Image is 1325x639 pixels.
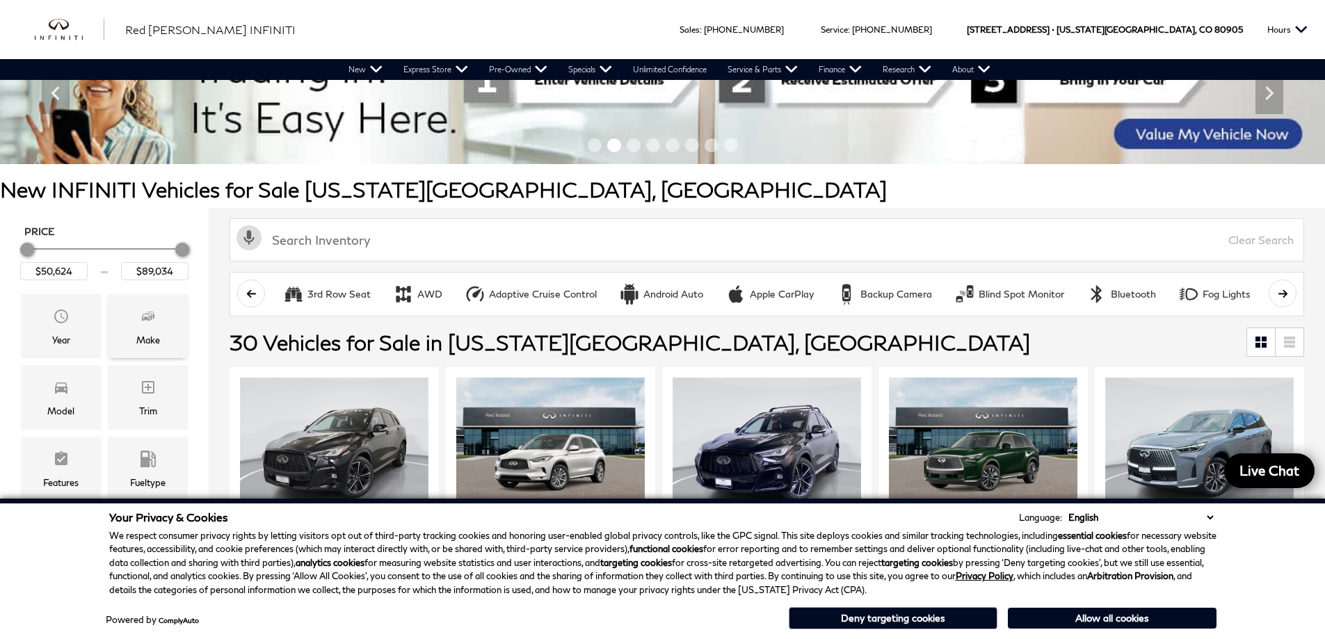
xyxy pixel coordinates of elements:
a: Privacy Policy [956,570,1013,581]
div: Features [43,475,79,490]
button: BluetoothBluetooth [1079,280,1164,309]
strong: targeting cookies [881,557,953,568]
nav: Main Navigation [338,59,1001,80]
a: Specials [558,59,623,80]
a: infiniti [35,19,104,41]
div: Adaptive Cruise Control [489,288,597,300]
button: scroll right [1269,280,1296,307]
span: : [848,24,850,35]
div: Year [52,332,70,348]
p: We respect consumer privacy rights by letting visitors opt out of third-party tracking cookies an... [109,529,1216,597]
button: Blind Spot MonitorBlind Spot Monitor [947,280,1072,309]
span: Model [53,375,70,403]
img: 2026 INFINITI QX60 LUXE AWD [1105,378,1294,519]
div: Price [20,238,188,280]
strong: analytics cookies [296,557,364,568]
a: About [942,59,1001,80]
a: [PHONE_NUMBER] [704,24,784,35]
span: Make [140,305,156,332]
span: Fueltype [140,447,156,475]
div: FeaturesFeatures [21,437,101,501]
div: Model [47,403,74,419]
div: ModelModel [21,365,101,429]
a: Research [872,59,942,80]
div: Bluetooth [1111,288,1156,300]
strong: essential cookies [1058,530,1127,541]
img: 2025 INFINITI QX50 SPORT AWD [673,378,861,519]
div: YearYear [21,294,101,358]
button: Fog LightsFog Lights [1171,280,1258,309]
a: Live Chat [1224,453,1315,488]
span: Service [821,24,848,35]
span: Live Chat [1232,462,1306,479]
div: Make [136,332,160,348]
span: Go to slide 1 [588,138,602,152]
div: Adaptive Cruise Control [465,284,485,305]
div: Blind Spot Monitor [954,284,975,305]
span: Red [PERSON_NAME] INFINITI [125,23,296,36]
input: Search Inventory [230,218,1304,261]
div: Bluetooth [1086,284,1107,305]
span: Sales [680,24,700,35]
a: Service & Parts [717,59,808,80]
input: Minimum [20,262,88,280]
strong: functional cookies [629,543,703,554]
button: Android AutoAndroid Auto [611,280,711,309]
img: 2025 INFINITI QX50 SPORT AWD [240,378,428,519]
span: Go to slide 7 [705,138,718,152]
h5: Price [24,225,184,238]
div: AWD [393,284,414,305]
span: Go to slide 3 [627,138,641,152]
div: Powered by [106,615,199,624]
button: Adaptive Cruise ControlAdaptive Cruise Control [457,280,604,309]
span: Go to slide 4 [646,138,660,152]
span: Go to slide 6 [685,138,699,152]
button: Allow all cookies [1008,608,1216,629]
div: Next [1255,72,1283,114]
span: Features [53,447,70,475]
button: scroll left [237,280,265,307]
a: New [338,59,393,80]
strong: targeting cookies [600,557,672,568]
div: MakeMake [108,294,188,358]
a: Finance [808,59,872,80]
div: Previous [42,72,70,114]
img: 2026 INFINITI QX60 LUXE AWD [889,378,1077,519]
div: Fog Lights [1203,288,1251,300]
svg: Click to toggle on voice search [236,225,262,250]
div: Apple CarPlay [725,284,746,305]
button: 3rd Row Seat3rd Row Seat [275,280,378,309]
div: 3rd Row Seat [283,284,304,305]
a: Express Store [393,59,479,80]
div: Android Auto [643,288,703,300]
div: Maximum Price [175,243,189,257]
a: [STREET_ADDRESS] • [US_STATE][GEOGRAPHIC_DATA], CO 80905 [967,24,1243,35]
div: Minimum Price [20,243,34,257]
div: Fueltype [130,475,166,490]
a: [PHONE_NUMBER] [852,24,932,35]
button: Deny targeting cookies [789,607,997,629]
button: Apple CarPlayApple CarPlay [718,280,821,309]
a: ComplyAuto [159,616,199,624]
div: Trim [139,403,157,419]
div: 3rd Row Seat [307,288,371,300]
div: Language: [1019,513,1062,522]
strong: Arbitration Provision [1087,570,1173,581]
div: Apple CarPlay [750,288,814,300]
img: 2025 INFINITI QX50 LUXE AWD [456,378,645,519]
div: TrimTrim [108,365,188,429]
div: AWD [417,288,442,300]
a: Pre-Owned [479,59,558,80]
a: Unlimited Confidence [623,59,717,80]
img: INFINITI [35,19,104,41]
span: 30 Vehicles for Sale in [US_STATE][GEOGRAPHIC_DATA], [GEOGRAPHIC_DATA] [230,330,1030,355]
span: Trim [140,375,156,403]
div: Fog Lights [1178,284,1199,305]
span: Go to slide 2 [607,138,621,152]
span: Your Privacy & Cookies [109,510,228,524]
div: Backup Camera [860,288,932,300]
div: Android Auto [619,284,640,305]
div: FueltypeFueltype [108,437,188,501]
div: Backup Camera [836,284,857,305]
